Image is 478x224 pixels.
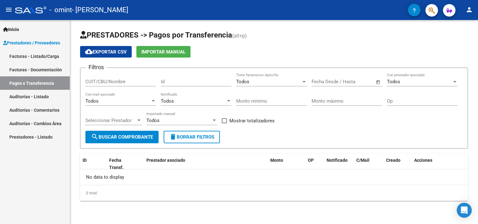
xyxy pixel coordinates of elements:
[356,158,369,163] span: C/Mail
[232,33,247,39] span: (alt+p)
[3,39,60,46] span: Prestadores / Proveedores
[85,118,136,123] span: Seleccionar Prestador
[268,154,305,174] datatable-header-cell: Monto
[324,154,354,174] datatable-header-cell: Notificado
[136,46,191,58] button: Importar Manual
[387,79,400,84] span: Todos
[109,158,124,170] span: Fecha Transf.
[164,131,220,143] button: Borrar Filtros
[80,169,468,185] div: No data to display
[80,185,468,201] div: 0 total
[80,31,232,39] span: PRESTADORES -> Pagos por Transferencia
[169,133,177,140] mat-icon: delete
[312,79,337,84] input: Fecha inicio
[169,134,214,140] span: Borrar Filtros
[414,158,432,163] span: Acciones
[375,79,382,86] button: Open calendar
[91,134,153,140] span: Buscar Comprobante
[465,6,473,13] mat-icon: person
[85,98,99,104] span: Todos
[83,158,87,163] span: ID
[141,49,186,55] span: Importar Manual
[80,154,107,174] datatable-header-cell: ID
[144,154,268,174] datatable-header-cell: Prestador asociado
[229,117,275,125] span: Mostrar totalizadores
[80,46,132,58] button: Exportar CSV
[3,26,19,33] span: Inicio
[85,49,127,55] span: Exportar CSV
[236,79,249,84] span: Todos
[91,133,99,140] mat-icon: search
[412,154,468,174] datatable-header-cell: Acciones
[146,158,185,163] span: Prestador asociado
[85,48,93,55] mat-icon: cloud_download
[146,118,160,123] span: Todos
[354,154,384,174] datatable-header-cell: C/Mail
[384,154,412,174] datatable-header-cell: Creado
[49,3,72,17] span: - omint
[85,131,159,143] button: Buscar Comprobante
[85,63,107,72] h3: Filtros
[72,3,128,17] span: - [PERSON_NAME]
[107,154,135,174] datatable-header-cell: Fecha Transf.
[270,158,283,163] span: Monto
[343,79,373,84] input: Fecha fin
[327,158,348,163] span: Notificado
[5,6,13,13] mat-icon: menu
[386,158,400,163] span: Creado
[457,203,472,218] div: Open Intercom Messenger
[305,154,324,174] datatable-header-cell: OP
[161,98,174,104] span: Todos
[308,158,314,163] span: OP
